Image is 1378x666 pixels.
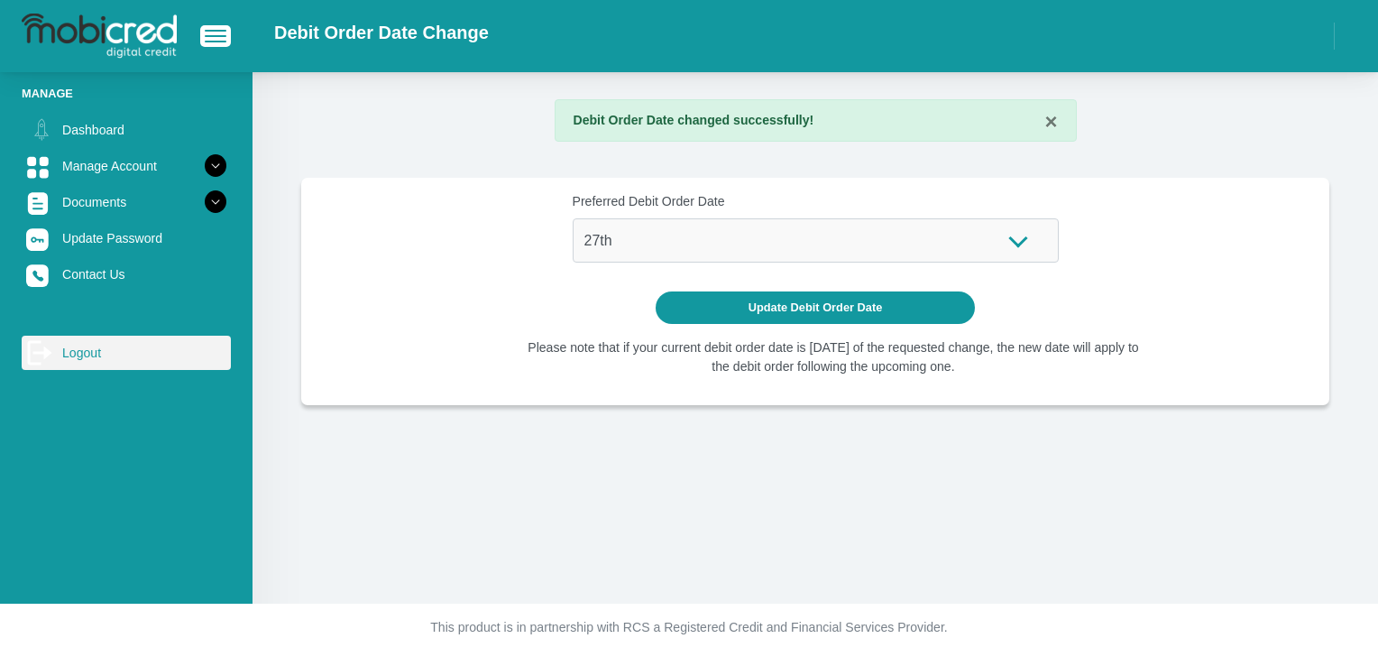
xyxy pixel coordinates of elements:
a: Update Password [22,221,231,255]
h2: Debit Order Date Change [274,22,489,43]
a: Dashboard [22,113,231,147]
label: Preferred Debit Order Date [573,192,1059,211]
button: × [1044,111,1057,133]
p: This product is in partnership with RCS a Registered Credit and Financial Services Provider. [188,618,1190,637]
li: Manage [22,85,231,102]
a: Contact Us [22,257,231,291]
strong: Debit Order Date changed successfully! [574,113,814,127]
a: Logout [22,336,231,370]
button: Update Debit Order Date [656,291,976,323]
img: logo-mobicred.svg [22,14,177,59]
a: Documents [22,185,231,219]
li: Please note that if your current debit order date is [DATE] of the requested change, the new date... [523,338,1144,376]
a: Manage Account [22,149,231,183]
